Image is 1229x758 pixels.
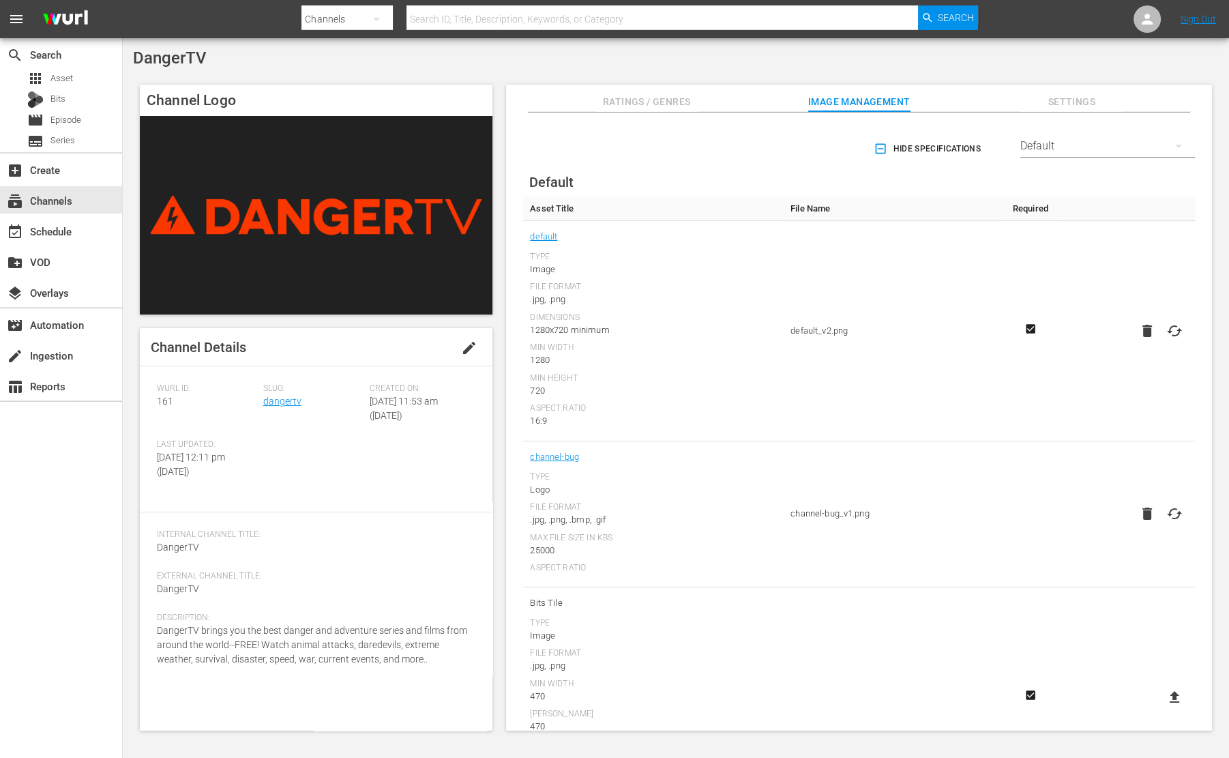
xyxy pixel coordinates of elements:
div: Dimensions [530,312,777,323]
div: File Format [530,648,777,659]
span: DangerTV [157,542,199,553]
td: default_v2.png [784,221,1003,441]
span: Settings [1020,93,1123,111]
span: Episode [50,113,81,127]
span: Asset [50,72,73,85]
div: Logo [530,483,777,497]
div: Type [530,472,777,483]
span: Image Management [808,93,910,111]
div: Aspect Ratio [530,403,777,414]
span: DangerTV [133,48,207,68]
svg: Required [1022,323,1039,335]
span: Asset [27,70,44,87]
span: Create [7,162,23,179]
div: Type [530,618,777,629]
span: Series [27,133,44,149]
img: ans4CAIJ8jUAAAAAAAAAAAAAAAAAAAAAAAAgQb4GAAAAAAAAAAAAAAAAAAAAAAAAJMjXAAAAAAAAAAAAAAAAAAAAAAAAgAT5G... [33,3,98,35]
div: Default [1020,127,1195,165]
span: Bits [50,92,65,106]
div: .jpg, .png, .bmp, .gif [530,513,777,527]
div: Max File Size In Kbs [530,533,777,544]
th: File Name [784,196,1003,221]
span: Schedule [7,224,23,240]
button: Search [918,5,978,30]
span: Overlays [7,285,23,302]
button: Hide Specifications [871,130,986,168]
th: Asset Title [523,196,784,221]
a: channel-bug [530,448,579,466]
div: .jpg, .png [530,293,777,306]
span: Channels [7,193,23,209]
span: [DATE] 11:53 am ([DATE]) [370,396,438,421]
span: Created On: [370,383,469,394]
div: 470 [530,690,777,703]
div: Min Width [530,342,777,353]
div: File Format [530,282,777,293]
span: External Channel Title: [157,571,469,582]
h4: Channel Logo [140,85,492,116]
td: channel-bug_v1.png [784,441,1003,587]
span: Automation [7,317,23,334]
span: Ratings / Genres [595,93,698,111]
a: dangertv [263,396,301,407]
th: Required [1003,196,1058,221]
span: Episode [27,112,44,128]
div: Image [530,263,777,276]
span: Slug: [263,383,363,394]
div: 1280 [530,353,777,367]
a: default [530,228,557,246]
div: 720 [530,384,777,398]
div: 470 [530,720,777,733]
div: [PERSON_NAME] [530,709,777,720]
div: 25000 [530,544,777,557]
span: edit [461,340,477,356]
span: menu [8,11,25,27]
span: Wurl ID: [157,383,256,394]
span: VOD [7,254,23,271]
span: Description: [157,613,469,624]
div: .jpg, .png [530,659,777,673]
div: File Format [530,502,777,513]
div: Min Width [530,679,777,690]
span: Channel Details [151,339,246,355]
span: Hide Specifications [876,142,981,156]
span: Series [50,134,75,147]
div: Min Height [530,373,777,384]
svg: Required [1022,689,1039,701]
div: Aspect Ratio [530,563,777,574]
span: 161 [157,396,173,407]
span: [DATE] 12:11 pm ([DATE]) [157,452,225,477]
button: edit [453,332,486,364]
span: Search [938,5,974,30]
span: DangerTV [157,583,199,594]
span: Bits Tile [530,594,777,612]
div: Type [530,252,777,263]
span: DangerTV brings you the best danger and adventure series and films from around the world--FREE! W... [157,625,467,665]
span: Internal Channel Title: [157,529,469,540]
span: Default [529,174,574,190]
span: Last Updated: [157,439,256,450]
a: Sign Out [1181,14,1216,25]
div: 16:9 [530,414,777,428]
div: Bits [27,91,44,108]
span: Ingestion [7,348,23,364]
span: Search [7,47,23,63]
span: Reports [7,379,23,395]
div: Image [530,629,777,643]
div: 1280x720 minimum [530,323,777,337]
img: DangerTV [140,116,492,315]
